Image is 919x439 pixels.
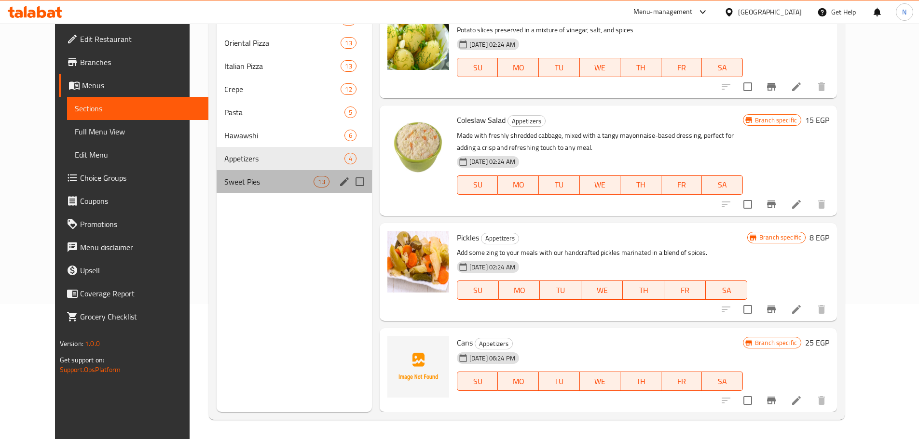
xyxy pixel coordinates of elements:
button: Branch-specific-item [760,298,783,321]
button: FR [661,372,702,391]
button: TH [620,372,661,391]
button: WE [581,280,623,300]
button: SA [702,372,743,391]
button: TH [620,175,661,195]
div: Pasta5 [217,101,371,124]
span: Version: [60,337,83,350]
span: [DATE] 02:24 AM [466,40,519,49]
span: Select to update [738,390,758,411]
div: Appetizers [475,338,513,349]
button: SA [702,58,743,77]
span: MO [503,283,536,297]
button: delete [810,298,833,321]
span: 13 [341,39,356,48]
span: Coupons [80,195,201,207]
div: items [344,130,357,141]
div: items [341,60,356,72]
button: TU [539,372,580,391]
span: FR [665,61,699,75]
span: TU [543,61,576,75]
button: TU [539,58,580,77]
button: delete [810,389,833,412]
span: Pickles [457,230,479,245]
span: SA [706,374,739,388]
h6: 15 EGP [805,113,829,127]
h6: 8 EGP [809,231,829,244]
a: Edit menu item [791,395,802,406]
span: 13 [314,177,329,186]
a: Grocery Checklist [59,305,208,328]
button: SU [457,372,498,391]
button: delete [810,193,833,216]
div: items [344,153,357,164]
span: MO [502,178,535,192]
a: Edit menu item [791,304,802,315]
div: items [341,83,356,95]
span: WE [584,374,617,388]
span: Crepe [224,83,341,95]
button: SA [702,175,743,195]
a: Coverage Report [59,282,208,305]
span: Get support on: [60,354,104,366]
span: 4 [345,154,356,163]
button: TH [623,280,664,300]
span: SU [461,61,494,75]
div: Menu-management [633,6,693,18]
img: Cans [387,336,449,398]
a: Support.OpsPlatform [60,363,121,376]
a: Upsell [59,259,208,282]
button: FR [661,58,702,77]
button: Branch-specific-item [760,193,783,216]
a: Menu disclaimer [59,236,208,259]
span: Promotions [80,218,201,230]
span: SA [710,283,743,297]
div: Oriental Pizza [224,37,341,49]
span: Branches [80,56,201,68]
div: Italian Pizza [224,60,341,72]
span: 6 [345,131,356,140]
button: SU [457,58,498,77]
span: SA [706,61,739,75]
button: TU [540,280,581,300]
button: delete [810,75,833,98]
span: SA [706,178,739,192]
a: Coupons [59,189,208,213]
div: Hawawshi [224,130,344,141]
span: Branch specific [751,338,801,347]
div: Hawawshi6 [217,124,371,147]
a: Promotions [59,213,208,236]
button: Branch-specific-item [760,75,783,98]
div: Sweet Pies [224,176,314,187]
span: SU [461,283,495,297]
button: SA [706,280,747,300]
a: Edit Restaurant [59,27,208,51]
span: Appetizers [475,338,512,349]
button: WE [580,372,621,391]
button: TH [620,58,661,77]
span: TU [544,283,577,297]
span: [DATE] 02:24 AM [466,263,519,272]
span: TH [624,61,658,75]
span: Menu disclaimer [80,241,201,253]
span: 12 [341,85,356,94]
span: MO [502,61,535,75]
span: Appetizers [224,153,344,164]
span: Menus [82,80,201,91]
a: Menus [59,74,208,97]
img: Coleslaw Salad [387,113,449,175]
p: Add some zing to your meals with our handcrafted pickles marinated in a blend of spices. [457,247,747,259]
div: Appetizers4 [217,147,371,170]
span: Branch specific [755,233,805,242]
button: SU [457,175,498,195]
span: Select to update [738,194,758,214]
span: N [902,7,906,17]
span: Upsell [80,265,201,276]
button: WE [580,175,621,195]
span: FR [665,374,699,388]
span: Coverage Report [80,288,201,299]
a: Edit Menu [67,143,208,166]
button: MO [498,58,539,77]
span: Appetizers [481,233,519,244]
span: Pasta [224,106,344,118]
span: FR [665,178,699,192]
